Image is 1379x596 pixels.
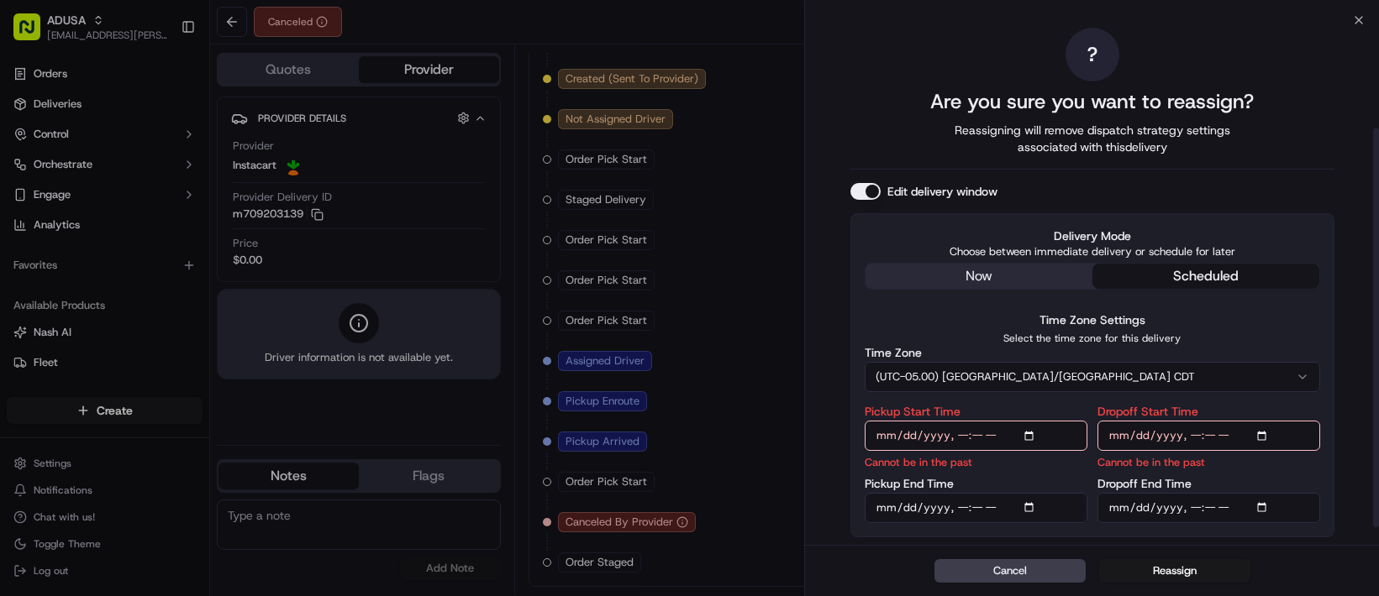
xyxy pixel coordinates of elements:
div: 💻 [142,353,155,366]
span: Pylon [167,392,203,405]
button: scheduled [1092,264,1319,289]
span: API Documentation [159,351,270,368]
button: Start new chat [286,273,306,293]
img: Nash [17,124,50,158]
span: Knowledge Base [34,351,129,368]
div: 📗 [17,353,30,366]
p: Cannot be in the past [1097,454,1205,470]
button: now [866,264,1092,289]
label: Dropoff End Time [1097,478,1192,489]
label: Pickup Start Time [865,405,961,417]
input: Got a question? Start typing here... [44,216,303,233]
p: Welcome 👋 [17,175,306,201]
h2: Are you sure you want to reassign? [930,88,1254,115]
label: Pickup End Time [865,478,954,489]
p: Select the time zone for this delivery [865,332,1320,345]
div: Start new chat [57,268,276,285]
label: Time Zone Settings [1040,312,1145,327]
label: Time Zone [865,347,922,358]
label: Delivery Mode [865,227,1320,244]
a: 📗Knowledge Base [10,344,135,374]
p: Cannot be in the past [865,454,972,470]
p: Choose between immediate delivery or schedule for later [865,244,1320,259]
img: 1736555255976-a54dd68f-1ca7-489b-9aae-adbdc363a1c4 [17,268,47,298]
label: Edit delivery window [887,183,997,200]
a: Powered byPylon [118,391,203,405]
button: Reassign [1099,559,1250,583]
div: We're available if you need us! [57,285,213,298]
span: Reassigning will remove dispatch strategy settings associated with this delivery [931,122,1254,155]
a: 💻API Documentation [135,344,276,374]
div: ? [1066,28,1119,81]
label: Dropoff Start Time [1097,405,1198,417]
button: Cancel [934,559,1086,583]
